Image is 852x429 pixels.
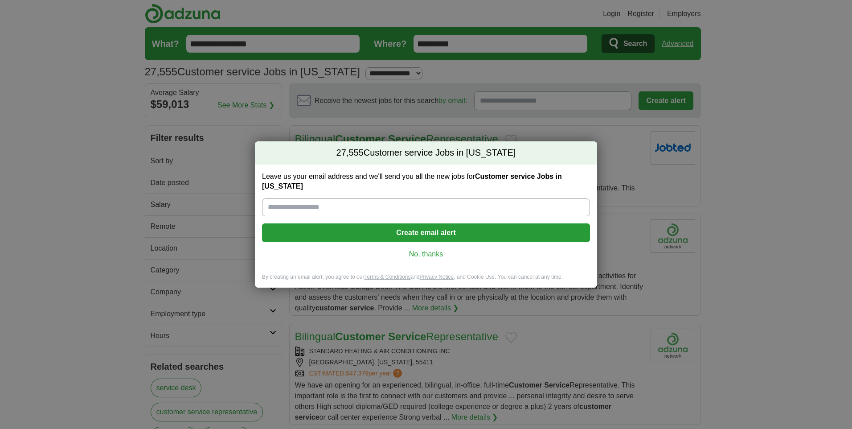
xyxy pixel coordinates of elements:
label: Leave us your email address and we'll send you all the new jobs for [262,172,590,191]
span: 27,555 [336,147,364,159]
a: No, thanks [269,249,583,259]
div: By creating an email alert, you agree to our and , and Cookie Use. You can cancel at any time. [255,273,597,288]
strong: Customer service Jobs in [US_STATE] [262,173,562,190]
button: Create email alert [262,223,590,242]
h2: Customer service Jobs in [US_STATE] [255,141,597,165]
a: Terms & Conditions [364,274,410,280]
a: Privacy Notice [420,274,454,280]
